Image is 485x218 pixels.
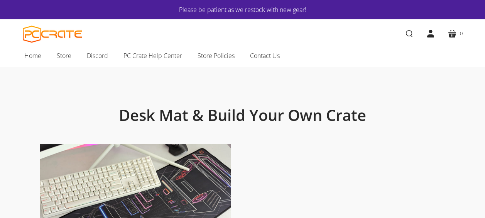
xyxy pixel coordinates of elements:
a: Discord [79,48,116,64]
span: Store Policies [198,51,235,61]
a: 0 [441,23,469,44]
a: Contact Us [242,48,287,64]
span: Contact Us [250,51,280,61]
a: Store Policies [190,48,242,64]
span: Store [57,51,71,61]
span: Discord [87,51,108,61]
span: PC Crate Help Center [123,51,182,61]
a: Please be patient as we restock with new gear! [46,5,439,15]
a: PC CRATE [23,26,83,43]
nav: Main navigation [11,48,474,67]
a: Store [49,48,79,64]
a: Home [17,48,49,64]
h1: Desk Mat & Build Your Own Crate [57,106,428,125]
span: Home [24,51,41,61]
span: 0 [460,29,463,37]
a: PC Crate Help Center [116,48,190,64]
